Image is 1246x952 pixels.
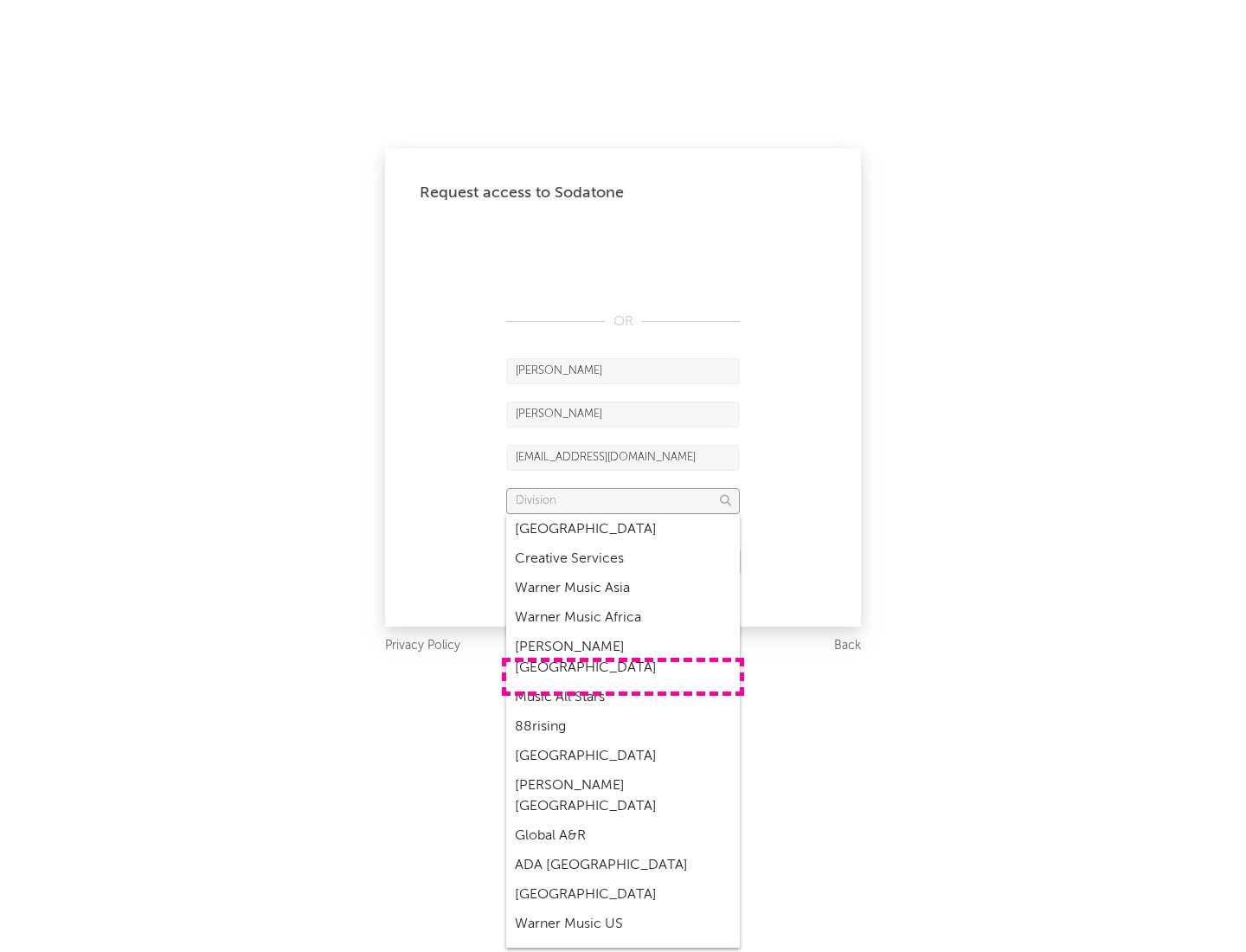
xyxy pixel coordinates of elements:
[506,358,740,384] input: First Name
[506,880,740,910] div: [GEOGRAPHIC_DATA]
[506,312,740,332] div: OR
[506,402,740,428] input: Last Name
[506,712,740,742] div: 88rising
[506,771,740,821] div: [PERSON_NAME] [GEOGRAPHIC_DATA]
[506,851,740,880] div: ADA [GEOGRAPHIC_DATA]
[506,515,740,544] div: [GEOGRAPHIC_DATA]
[506,603,740,633] div: Warner Music Africa
[506,910,740,939] div: Warner Music US
[385,635,460,657] a: Privacy Policy
[506,574,740,603] div: Warner Music Asia
[834,635,861,657] a: Back
[506,742,740,771] div: [GEOGRAPHIC_DATA]
[506,821,740,851] div: Global A&R
[506,683,740,712] div: Music All Stars
[506,633,740,683] div: [PERSON_NAME] [GEOGRAPHIC_DATA]
[506,544,740,574] div: Creative Services
[506,445,740,471] input: Email
[420,183,826,203] div: Request access to Sodatone
[506,488,740,514] input: Division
